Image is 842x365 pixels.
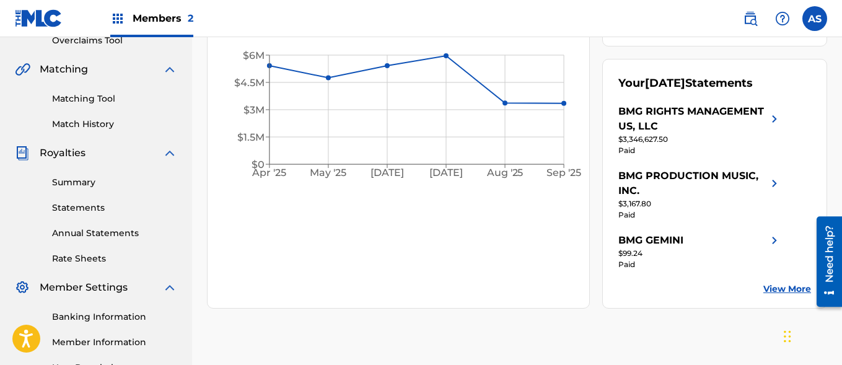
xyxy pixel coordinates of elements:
[618,134,782,145] div: $3,346,627.50
[770,6,795,31] div: Help
[738,6,763,31] a: Public Search
[618,233,683,248] div: BMG GEMINI
[618,169,782,221] a: BMG PRODUCTION MUSIC, INC.right chevron icon$3,167.80Paid
[52,92,177,105] a: Matching Tool
[40,280,128,295] span: Member Settings
[40,146,86,161] span: Royalties
[618,169,767,198] div: BMG PRODUCTION MUSIC, INC.
[371,167,404,179] tspan: [DATE]
[767,233,782,248] img: right chevron icon
[784,318,791,355] div: Drag
[310,167,347,179] tspan: May '25
[110,11,125,26] img: Top Rightsholders
[775,11,790,26] img: help
[188,12,193,24] span: 2
[547,167,582,179] tspan: Sep '25
[133,11,193,25] span: Members
[486,167,524,179] tspan: Aug '25
[645,76,685,90] span: [DATE]
[52,227,177,240] a: Annual Statements
[52,336,177,349] a: Member Information
[252,167,287,179] tspan: Apr '25
[618,198,782,209] div: $3,167.80
[52,201,177,214] a: Statements
[618,209,782,221] div: Paid
[162,280,177,295] img: expand
[618,233,782,270] a: BMG GEMINIright chevron icon$99.24Paid
[763,283,811,296] a: View More
[618,145,782,156] div: Paid
[52,252,177,265] a: Rate Sheets
[767,169,782,198] img: right chevron icon
[52,34,177,47] a: Overclaims Tool
[162,146,177,161] img: expand
[807,212,842,312] iframe: Resource Center
[618,259,782,270] div: Paid
[52,118,177,131] a: Match History
[243,50,265,61] tspan: $6M
[430,167,463,179] tspan: [DATE]
[15,280,30,295] img: Member Settings
[780,306,842,365] iframe: Chat Widget
[243,104,265,116] tspan: $3M
[40,62,88,77] span: Matching
[15,146,30,161] img: Royalties
[234,77,265,89] tspan: $4.5M
[15,62,30,77] img: Matching
[618,104,767,134] div: BMG RIGHTS MANAGEMENT US, LLC
[743,11,758,26] img: search
[802,6,827,31] div: User Menu
[162,62,177,77] img: expand
[767,104,782,134] img: right chevron icon
[618,75,753,92] div: Your Statements
[237,131,265,143] tspan: $1.5M
[52,176,177,189] a: Summary
[52,310,177,323] a: Banking Information
[15,9,63,27] img: MLC Logo
[252,159,265,170] tspan: $0
[618,248,782,259] div: $99.24
[618,104,782,156] a: BMG RIGHTS MANAGEMENT US, LLCright chevron icon$3,346,627.50Paid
